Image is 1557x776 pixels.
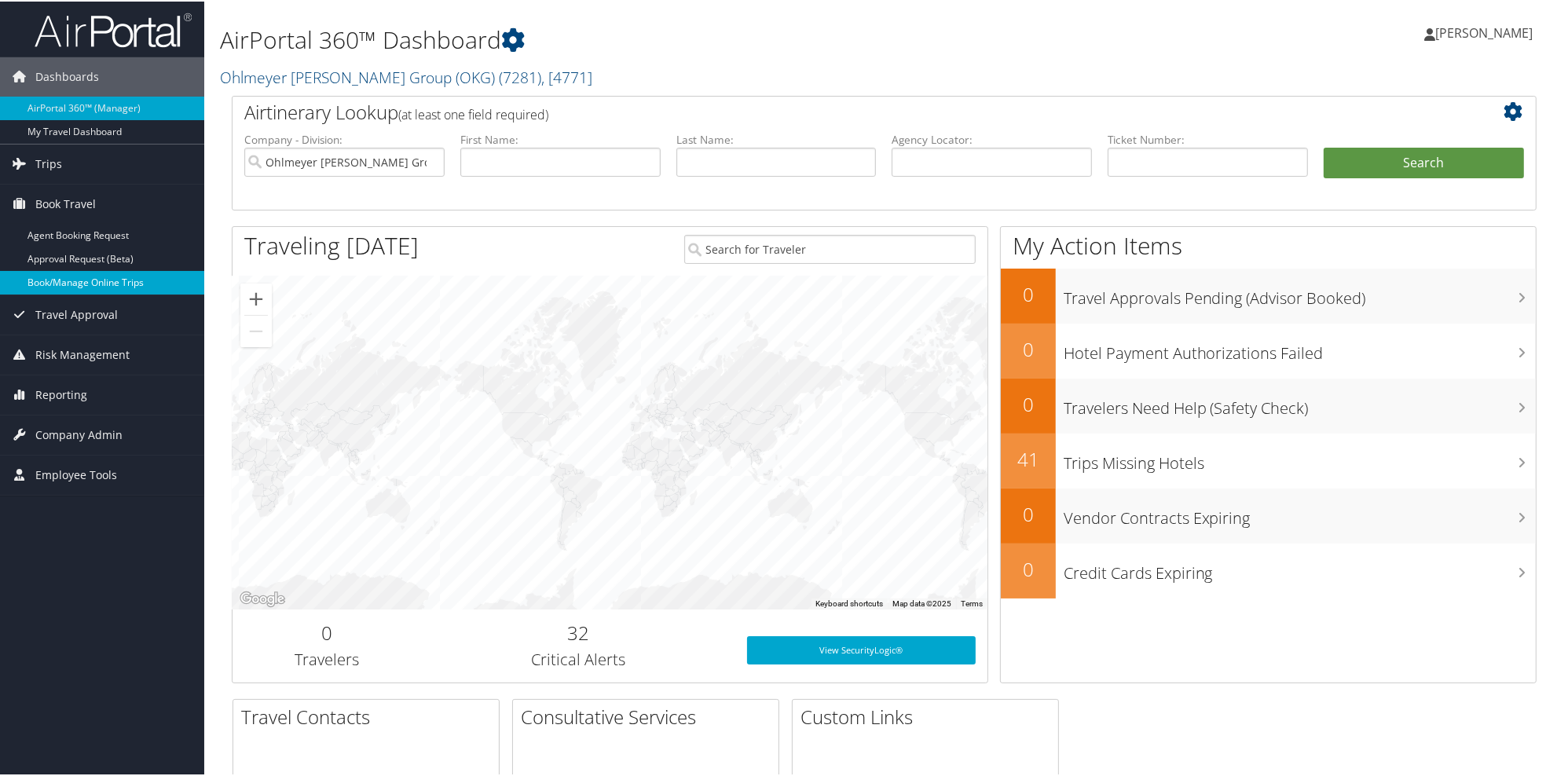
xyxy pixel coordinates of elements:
[240,282,272,313] button: Zoom in
[1064,553,1536,583] h3: Credit Cards Expiring
[460,130,661,146] label: First Name:
[240,314,272,346] button: Zoom out
[499,65,541,86] span: ( 7281 )
[676,130,877,146] label: Last Name:
[1001,445,1056,471] h2: 41
[220,22,1105,55] h1: AirPortal 360™ Dashboard
[684,233,975,262] input: Search for Traveler
[433,618,724,645] h2: 32
[1001,322,1536,377] a: 0Hotel Payment Authorizations Failed
[1324,146,1524,178] button: Search
[244,647,409,669] h3: Travelers
[1064,333,1536,363] h3: Hotel Payment Authorizations Failed
[1064,443,1536,473] h3: Trips Missing Hotels
[1001,228,1536,261] h1: My Action Items
[1001,487,1536,542] a: 0Vendor Contracts Expiring
[1001,555,1056,581] h2: 0
[433,647,724,669] h3: Critical Alerts
[1435,23,1533,40] span: [PERSON_NAME]
[1001,542,1536,597] a: 0Credit Cards Expiring
[236,587,288,608] img: Google
[1001,377,1536,432] a: 0Travelers Need Help (Safety Check)
[244,130,445,146] label: Company - Division:
[1001,500,1056,526] h2: 0
[1108,130,1308,146] label: Ticket Number:
[35,454,117,493] span: Employee Tools
[1064,498,1536,528] h3: Vendor Contracts Expiring
[892,130,1092,146] label: Agency Locator:
[521,702,778,729] h2: Consultative Services
[241,702,499,729] h2: Travel Contacts
[236,587,288,608] a: Open this area in Google Maps (opens a new window)
[541,65,592,86] span: , [ 4771 ]
[1001,432,1536,487] a: 41Trips Missing Hotels
[1001,390,1056,416] h2: 0
[961,598,983,606] a: Terms (opens in new tab)
[35,183,96,222] span: Book Travel
[1001,335,1056,361] h2: 0
[35,374,87,413] span: Reporting
[244,228,419,261] h1: Traveling [DATE]
[1001,267,1536,322] a: 0Travel Approvals Pending (Advisor Booked)
[1064,388,1536,418] h3: Travelers Need Help (Safety Check)
[892,598,951,606] span: Map data ©2025
[244,97,1416,124] h2: Airtinerary Lookup
[35,294,118,333] span: Travel Approval
[220,65,592,86] a: Ohlmeyer [PERSON_NAME] Group (OKG)
[398,104,548,122] span: (at least one field required)
[35,56,99,95] span: Dashboards
[747,635,975,663] a: View SecurityLogic®
[35,10,192,47] img: airportal-logo.png
[1064,278,1536,308] h3: Travel Approvals Pending (Advisor Booked)
[1424,8,1548,55] a: [PERSON_NAME]
[1001,280,1056,306] h2: 0
[244,618,409,645] h2: 0
[35,414,123,453] span: Company Admin
[800,702,1058,729] h2: Custom Links
[35,334,130,373] span: Risk Management
[815,597,883,608] button: Keyboard shortcuts
[35,143,62,182] span: Trips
